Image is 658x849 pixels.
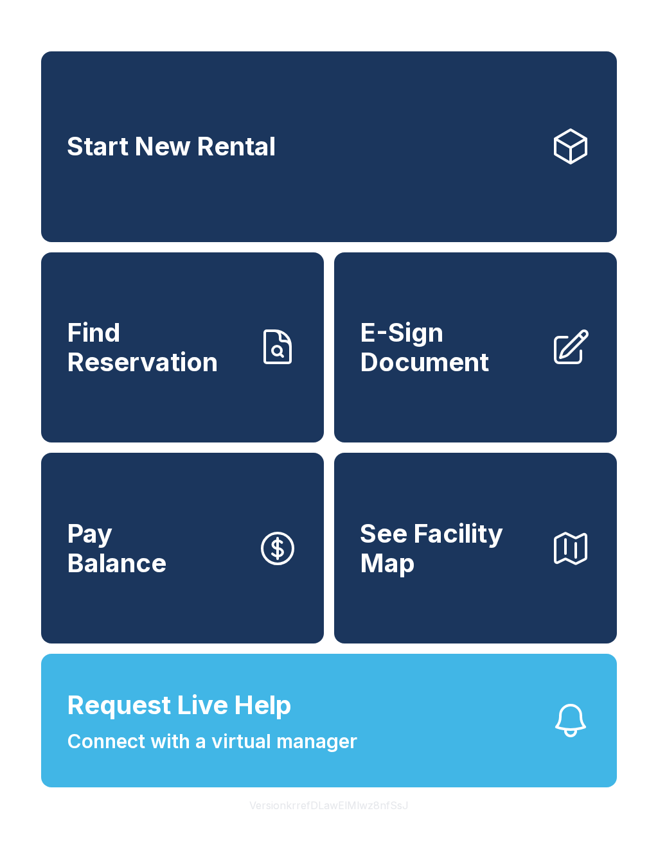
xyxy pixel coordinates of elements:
[41,453,324,643] button: PayBalance
[67,727,357,756] span: Connect with a virtual manager
[360,519,540,577] span: See Facility Map
[334,252,617,443] a: E-Sign Document
[41,654,617,787] button: Request Live HelpConnect with a virtual manager
[360,318,540,376] span: E-Sign Document
[41,51,617,242] a: Start New Rental
[239,787,419,823] button: VersionkrrefDLawElMlwz8nfSsJ
[67,519,166,577] span: Pay Balance
[67,132,276,161] span: Start New Rental
[334,453,617,643] button: See Facility Map
[67,318,247,376] span: Find Reservation
[67,686,292,724] span: Request Live Help
[41,252,324,443] a: Find Reservation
